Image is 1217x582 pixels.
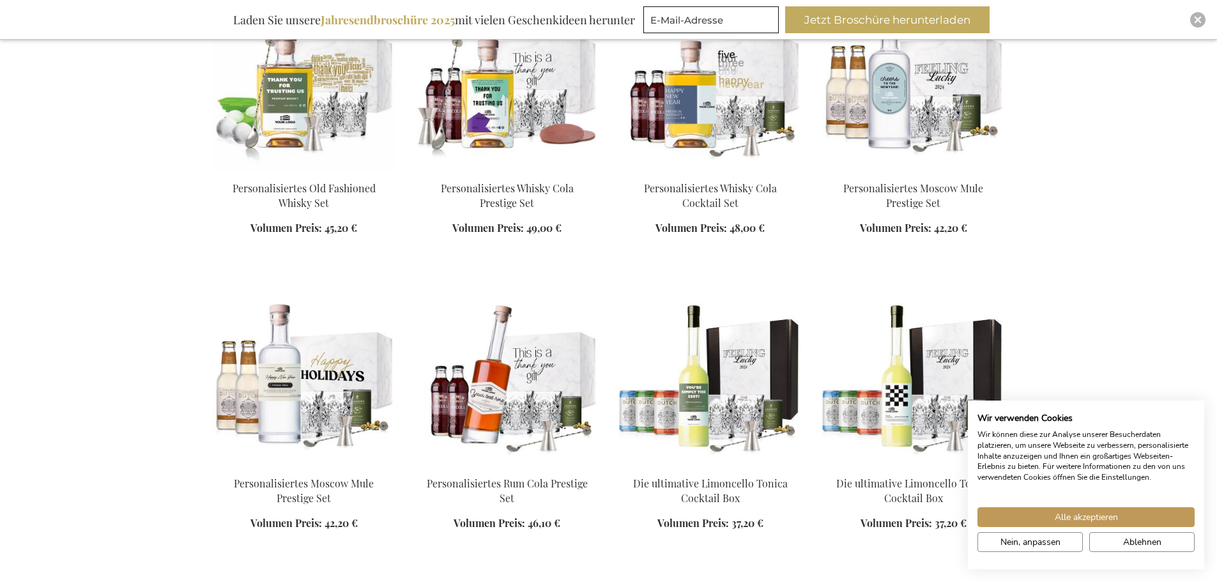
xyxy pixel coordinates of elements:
a: Volumen Preis: 37,20 € [861,516,967,531]
a: Personalisiertes Rum Cola Prestige Set [427,477,588,505]
span: 37,20 € [935,516,967,530]
a: Volumen Preis: 48,00 € [655,221,765,236]
a: Personalised Whiskey Cola Prestige Set [416,165,599,178]
b: Jahresendbroschüre 2025 [321,12,455,27]
span: Ablehnen [1123,535,1161,549]
img: Personalisiertes Moscow Mule Prestige Set [213,287,395,466]
button: Akzeptieren Sie alle cookies [977,507,1195,527]
span: Alle akzeptieren [1055,510,1118,524]
button: cookie Einstellungen anpassen [977,532,1083,552]
a: Volumen Preis: 45,20 € [250,221,357,236]
span: Volumen Preis: [657,516,729,530]
span: Volumen Preis: [655,221,727,234]
img: Close [1194,16,1202,24]
a: Personalisiertes Whisky Cola Cocktail Set [644,181,777,210]
form: marketing offers and promotions [643,6,783,37]
a: Personalisiertes Old Fashioned Whisky Set [233,181,376,210]
a: Gepersonaliseerde Moscow Mule Prestige Set [822,165,1005,178]
input: E-Mail-Adresse [643,6,779,33]
div: Laden Sie unsere mit vielen Geschenkideen herunter [227,6,641,33]
button: Jetzt Broschüre herunterladen [785,6,990,33]
span: 49,00 € [526,221,562,234]
a: Ultimate Limoncello Tonica Cocktail Box [619,461,802,473]
img: Personalized Rum Cola Prestige Set [416,287,599,466]
p: Wir können diese zur Analyse unserer Besucherdaten platzieren, um unsere Webseite zu verbessern, ... [977,429,1195,483]
a: Volumen Preis: 46,10 € [454,516,560,531]
a: Volumen Preis: 42,20 € [860,221,967,236]
span: Volumen Preis: [452,221,524,234]
span: Volumen Preis: [861,516,932,530]
a: Volumen Preis: 37,20 € [657,516,763,531]
a: Personalized Rum Cola Prestige Set [416,461,599,473]
span: Volumen Preis: [454,516,525,530]
a: Personalisiertes Moscow Mule Prestige Set [843,181,983,210]
a: Ultimate Limoncello Tonica Cocktail Box [822,461,1005,473]
span: 42,20 € [934,221,967,234]
a: Personalised Old Fashioned Whisky Set [213,165,395,178]
span: Volumen Preis: [860,221,931,234]
span: 48,00 € [730,221,765,234]
h2: Wir verwenden Cookies [977,413,1195,424]
span: Volumen Preis: [250,221,322,234]
a: Personalisiertes Whisky Cola Prestige Set [441,181,574,210]
button: Alle verweigern cookies [1089,532,1195,552]
img: Ultimate Limoncello Tonica Cocktail Box [822,287,1005,466]
span: 45,20 € [325,221,357,234]
a: Die ultimative Limoncello Tonica Cocktail Box [836,477,991,505]
a: Personalised Whiskey Cola Cocktail Set [619,165,802,178]
img: Ultimate Limoncello Tonica Cocktail Box [619,287,802,466]
span: 37,20 € [731,516,763,530]
div: Close [1190,12,1206,27]
a: Volumen Preis: 49,00 € [452,221,562,236]
span: Nein, anpassen [1000,535,1060,549]
span: 46,10 € [528,516,560,530]
a: Die ultimative Limoncello Tonica Cocktail Box [633,477,788,505]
